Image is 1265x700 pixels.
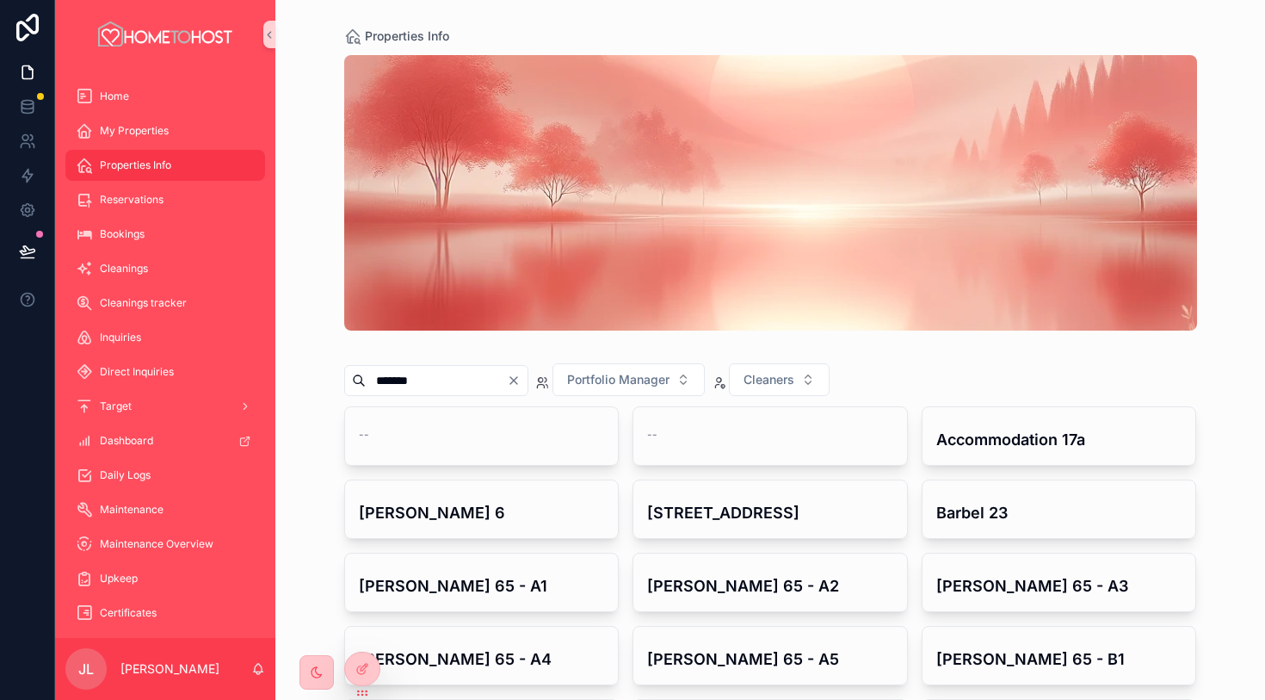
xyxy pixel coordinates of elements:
[729,363,830,396] button: Select Button
[100,537,213,551] span: Maintenance Overview
[922,406,1197,466] a: Accommodation 17a
[65,184,265,215] a: Reservations
[567,371,670,388] span: Portfolio Manager
[344,553,620,612] a: [PERSON_NAME] 65 - A1
[65,356,265,387] a: Direct Inquiries
[65,253,265,284] a: Cleanings
[65,322,265,353] a: Inquiries
[65,494,265,525] a: Maintenance
[65,529,265,560] a: Maintenance Overview
[100,158,171,172] span: Properties Info
[344,626,620,685] a: [PERSON_NAME] 65 - A4
[100,193,164,207] span: Reservations
[65,598,265,629] a: Certificates
[359,574,605,598] h4: [PERSON_NAME] 65 - A1
[507,374,528,387] button: Clear
[100,468,151,482] span: Daily Logs
[632,553,908,612] a: [PERSON_NAME] 65 - A2
[100,331,141,344] span: Inquiries
[65,425,265,456] a: Dashboard
[647,647,893,671] h4: [PERSON_NAME] 65 - A5
[344,28,449,45] a: Properties Info
[100,296,187,310] span: Cleanings tracker
[55,69,275,638] div: scrollable content
[647,501,893,524] h4: [STREET_ADDRESS]
[632,480,908,539] a: [STREET_ADDRESS]
[344,480,620,539] a: [PERSON_NAME] 6
[647,428,657,442] span: --
[922,553,1197,612] a: [PERSON_NAME] 65 - A3
[922,480,1197,539] a: Barbel 23
[552,363,705,396] button: Select Button
[632,406,908,466] a: --
[936,574,1182,598] h4: [PERSON_NAME] 65 - A3
[100,124,169,138] span: My Properties
[359,647,605,671] h4: [PERSON_NAME] 65 - A4
[65,288,265,319] a: Cleanings tracker
[65,391,265,422] a: Target
[100,400,132,413] span: Target
[936,647,1182,671] h4: [PERSON_NAME] 65 - B1
[100,572,138,585] span: Upkeep
[65,81,265,112] a: Home
[100,434,153,448] span: Dashboard
[744,371,794,388] span: Cleaners
[344,406,620,466] a: --
[936,428,1182,451] h4: Accommodation 17a
[100,606,157,620] span: Certificates
[65,115,265,146] a: My Properties
[100,227,145,241] span: Bookings
[365,28,449,45] span: Properties Info
[65,219,265,250] a: Bookings
[100,503,164,517] span: Maintenance
[359,501,605,524] h4: [PERSON_NAME] 6
[936,501,1182,524] h4: Barbel 23
[100,90,129,103] span: Home
[922,626,1197,685] a: [PERSON_NAME] 65 - B1
[65,150,265,181] a: Properties Info
[359,428,369,442] span: --
[65,563,265,594] a: Upkeep
[120,660,219,678] p: [PERSON_NAME]
[65,460,265,491] a: Daily Logs
[647,574,893,598] h4: [PERSON_NAME] 65 - A2
[96,21,235,48] img: App logo
[78,659,94,679] span: JL
[100,365,174,379] span: Direct Inquiries
[632,626,908,685] a: [PERSON_NAME] 65 - A5
[100,262,148,276] span: Cleanings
